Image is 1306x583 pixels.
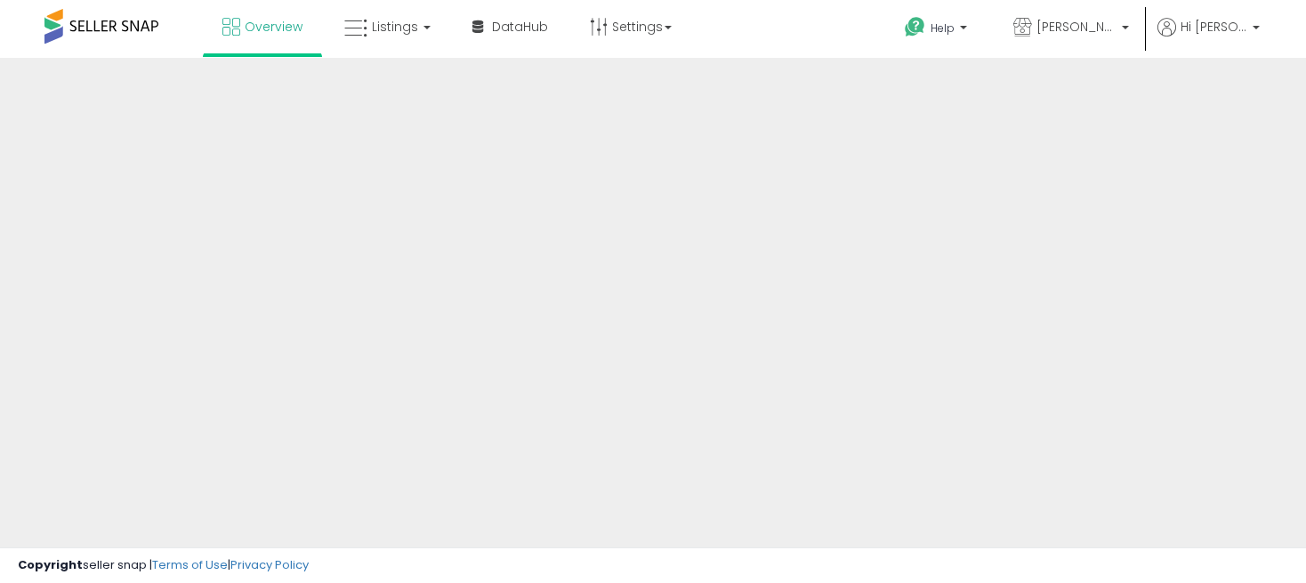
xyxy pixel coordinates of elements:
[152,556,228,573] a: Terms of Use
[891,3,985,58] a: Help
[1036,18,1117,36] span: [PERSON_NAME] LLC
[931,20,955,36] span: Help
[18,557,309,574] div: seller snap | |
[492,18,548,36] span: DataHub
[230,556,309,573] a: Privacy Policy
[904,16,926,38] i: Get Help
[1181,18,1247,36] span: Hi [PERSON_NAME]
[1157,18,1260,58] a: Hi [PERSON_NAME]
[372,18,418,36] span: Listings
[18,556,83,573] strong: Copyright
[245,18,302,36] span: Overview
